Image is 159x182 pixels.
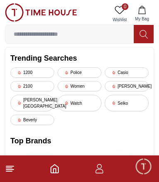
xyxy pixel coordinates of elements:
[109,17,130,23] span: Wishlist
[135,157,153,176] div: Chat Widget
[10,115,54,125] div: Beverly
[58,67,101,78] div: Police
[58,95,101,111] div: Watch
[109,3,130,25] a: 0Wishlist
[130,3,154,25] button: My Bag
[10,81,54,91] div: 2100
[105,81,149,91] div: [PERSON_NAME]
[58,81,101,91] div: Women
[5,3,77,22] img: ...
[50,164,60,174] a: Home
[132,16,152,22] span: My Bag
[10,52,149,64] h2: Trending Searches
[122,3,128,10] span: 0
[105,67,149,78] div: Casio
[10,95,54,111] div: [PERSON_NAME][GEOGRAPHIC_DATA]
[105,95,149,111] div: Seiko
[10,135,149,147] h2: Top Brands
[10,67,54,78] div: 1200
